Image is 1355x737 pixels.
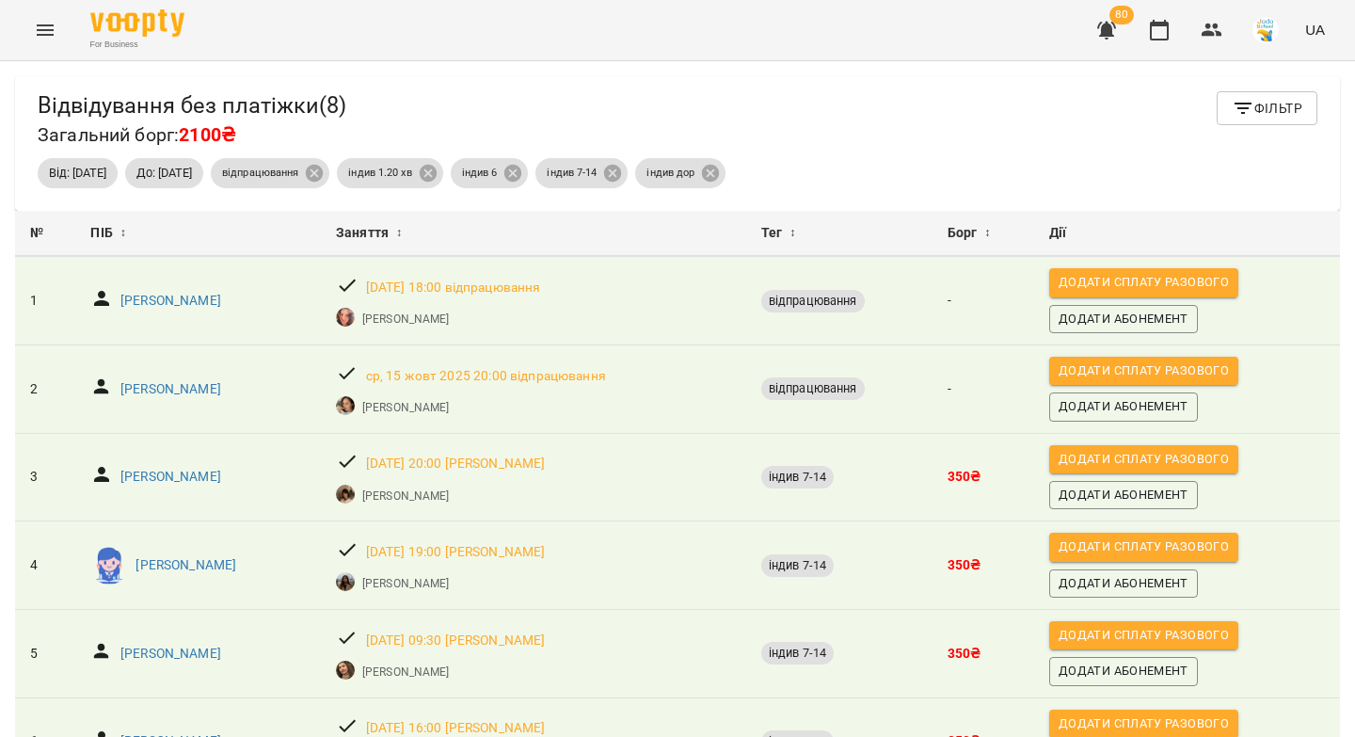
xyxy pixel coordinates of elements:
td: 1 [15,257,75,344]
span: ↕ [396,222,402,245]
img: Анна Рожнятовська [336,572,355,591]
span: Додати сплату разового [1059,272,1229,293]
a: [PERSON_NAME] [120,645,221,664]
span: UA [1305,20,1325,40]
div: індив 1.20 хв [337,158,442,188]
span: Додати Абонемент [1059,661,1188,681]
span: Додати сплату разового [1059,625,1229,646]
p: - [948,380,1019,399]
img: Анна Карпінець [336,396,355,415]
img: Voopty Logo [90,9,184,37]
p: індив дор [646,166,694,182]
button: Додати Абонемент [1049,569,1198,598]
span: індив 7-14 [761,469,834,486]
span: Додати сплату разового [1059,449,1229,470]
span: Фільтр [1232,97,1302,120]
button: Додати Абонемент [1049,393,1198,421]
span: ↕ [789,222,795,245]
button: UA [1298,12,1332,47]
a: [DATE] 18:00 відпрацювання [366,279,541,297]
p: відпрацювання [222,166,298,182]
a: [PERSON_NAME] [135,556,236,575]
span: індив 7-14 [761,645,834,662]
span: ↕ [120,222,126,245]
a: [PERSON_NAME] [120,292,221,311]
button: Додати Абонемент [1049,305,1198,333]
img: Марія Гальченко [90,547,128,585]
td: 3 [15,433,75,521]
a: [DATE] 19:00 [PERSON_NAME] [366,543,546,562]
b: 350 ₴ [948,646,981,661]
h6: Загальний борг: [38,120,346,150]
img: Анастасія Іванова [336,661,355,680]
p: індив 1.20 хв [348,166,411,182]
button: Фільтр [1217,91,1317,125]
div: індив дор [635,158,725,188]
a: [PERSON_NAME] [362,399,449,416]
span: Додати Абонемент [1059,309,1188,329]
button: Додати сплату разового [1049,357,1238,385]
span: відпрацювання [761,380,865,397]
a: [PERSON_NAME] [362,664,449,681]
p: індив 7-14 [547,166,597,182]
a: ср, 15 жовт 2025 20:00 відпрацювання [366,367,606,386]
span: Тег [761,222,782,245]
p: [PERSON_NAME] [120,380,221,399]
button: Menu [23,8,68,53]
b: 350 ₴ [948,469,981,484]
a: [DATE] 20:00 [PERSON_NAME] [366,455,546,473]
button: Додати сплату разового [1049,621,1238,649]
button: Додати Абонемент [1049,657,1198,685]
span: Додати Абонемент [1059,573,1188,594]
span: For Business [90,39,184,51]
a: [PERSON_NAME] [362,575,449,592]
span: Заняття [336,222,389,245]
a: [DATE] 09:30 [PERSON_NAME] [366,632,546,650]
b: 350 ₴ [948,557,981,572]
div: індив 6 [451,158,529,188]
span: Від: [DATE] [38,165,118,182]
span: Додати сплату разового [1059,713,1229,734]
button: Додати Абонемент [1049,481,1198,509]
img: 38072b7c2e4bcea27148e267c0c485b2.jpg [1252,17,1279,43]
button: Додати сплату разового [1049,445,1238,473]
a: [PERSON_NAME] [362,488,449,505]
td: 4 [15,521,75,610]
span: Додати Абонемент [1059,485,1188,505]
span: Борг [948,222,978,245]
td: 5 [15,610,75,698]
div: індив 7-14 [535,158,628,188]
div: Дії [1049,222,1325,245]
span: Додати сплату разового [1059,360,1229,381]
button: Додати сплату разового [1049,533,1238,561]
h5: Відвідування без платіжки ( 8 ) [38,91,346,120]
div: відпрацювання [211,158,329,188]
span: індив 7-14 [761,557,834,574]
span: ↕ [984,222,990,245]
span: До: [DATE] [125,165,203,182]
img: Вікторія Пилипчук [336,485,355,504]
span: відпрацювання [761,293,865,310]
a: [PERSON_NAME] [120,468,221,487]
a: [PERSON_NAME] [362,311,449,328]
span: ПІБ [90,222,112,245]
span: 2100₴ [179,124,235,146]
div: № [30,222,60,245]
p: індив 6 [462,166,498,182]
span: Додати Абонемент [1059,396,1188,417]
img: Яна Гончар [336,308,355,327]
